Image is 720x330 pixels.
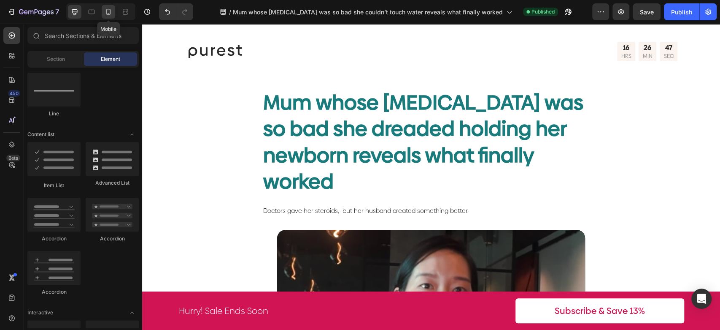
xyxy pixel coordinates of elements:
[125,128,139,141] span: Toggle open
[640,8,654,16] span: Save
[691,289,712,309] div: Open Intercom Messenger
[671,8,692,16] div: Publish
[86,179,139,187] div: Advanced List
[27,131,54,138] span: Content list
[125,306,139,319] span: Toggle open
[101,55,120,63] span: Element
[522,20,531,29] div: 47
[27,235,81,243] div: Accordion
[233,8,503,16] span: Mum whose [MEDICAL_DATA] was so bad she couldn’t touch water reveals what finally worked
[27,309,53,316] span: Interactive
[413,281,503,293] p: Subscribe & Save 13%
[522,29,531,36] p: SEC
[142,24,720,330] iframe: Design area
[373,275,542,300] a: Subscribe & Save 13%
[47,55,65,63] span: Section
[159,3,193,20] div: Undo/Redo
[664,3,699,20] button: Publish
[229,8,231,16] span: /
[501,29,510,36] p: MIN
[121,183,326,191] span: Doctors gave her steroids, but her husband created something better.
[37,281,288,293] p: Hurry! Sale Ends Soon
[8,90,20,97] div: 450
[27,182,81,189] div: Item List
[27,288,81,296] div: Accordion
[27,27,139,44] input: Search Sections & Elements
[479,29,489,36] p: HRS
[27,110,81,117] div: Line
[6,155,20,161] div: Beta
[86,235,139,243] div: Accordion
[633,3,661,20] button: Save
[55,7,59,17] p: 7
[3,3,63,20] button: 7
[120,65,458,172] h2: Mum whose [MEDICAL_DATA] was so bad she dreaded holding her newborn reveals what finally worked
[531,8,555,16] span: Published
[501,20,510,29] div: 26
